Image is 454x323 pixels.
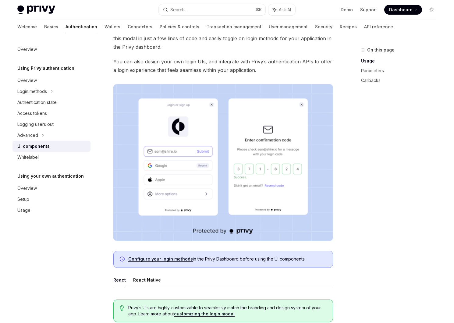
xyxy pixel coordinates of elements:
[17,143,50,150] div: UI components
[367,46,395,54] span: On this page
[120,257,126,263] svg: Info
[340,20,357,34] a: Recipes
[128,256,327,262] span: in the Privy Dashboard before using the UI components.
[113,57,333,74] span: You can also design your own login UIs, and integrate with Privy’s authentication APIs to offer a...
[12,119,90,130] a: Logging users out
[128,20,152,34] a: Connectors
[66,20,97,34] a: Authentication
[128,256,193,262] a: Configure your login methods
[361,56,442,66] a: Usage
[207,20,261,34] a: Transaction management
[12,205,90,216] a: Usage
[364,20,393,34] a: API reference
[315,20,332,34] a: Security
[17,99,57,106] div: Authentication state
[170,6,187,13] div: Search...
[361,76,442,85] a: Callbacks
[17,65,74,72] h5: Using Privy authentication
[12,97,90,108] a: Authentication state
[17,196,29,203] div: Setup
[160,20,199,34] a: Policies & controls
[17,110,47,117] div: Access tokens
[12,194,90,205] a: Setup
[44,20,58,34] a: Basics
[17,185,37,192] div: Overview
[113,273,126,287] button: React
[384,5,422,15] a: Dashboard
[120,305,124,311] svg: Tip
[17,172,84,180] h5: Using your own authentication
[174,311,235,317] a: customizing the login modal
[12,183,90,194] a: Overview
[17,154,39,161] div: Whitelabel
[17,20,37,34] a: Welcome
[17,207,30,214] div: Usage
[17,88,47,95] div: Login methods
[17,121,54,128] div: Logging users out
[17,132,38,139] div: Advanced
[113,84,333,241] img: images/Onboard.png
[133,273,161,287] button: React Native
[427,5,437,15] button: Toggle dark mode
[361,66,442,76] a: Parameters
[17,77,37,84] div: Overview
[12,75,90,86] a: Overview
[12,108,90,119] a: Access tokens
[12,44,90,55] a: Overview
[255,7,262,12] span: ⌘ K
[268,4,295,15] button: Ask AI
[12,152,90,163] a: Whitelabel
[105,20,120,34] a: Wallets
[341,7,353,13] a: Demo
[12,141,90,152] a: UI components
[159,4,265,15] button: Search...⌘K
[128,305,327,317] span: Privy’s UIs are highly-customizable to seamlessly match the branding and design system of your ap...
[269,20,308,34] a: User management
[17,46,37,53] div: Overview
[389,7,413,13] span: Dashboard
[17,5,55,14] img: light logo
[279,7,291,13] span: Ask AI
[360,7,377,13] a: Support
[113,26,333,51] span: The fastest way to integrate Privy is with the Privy login modal. Your application can integrate ...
